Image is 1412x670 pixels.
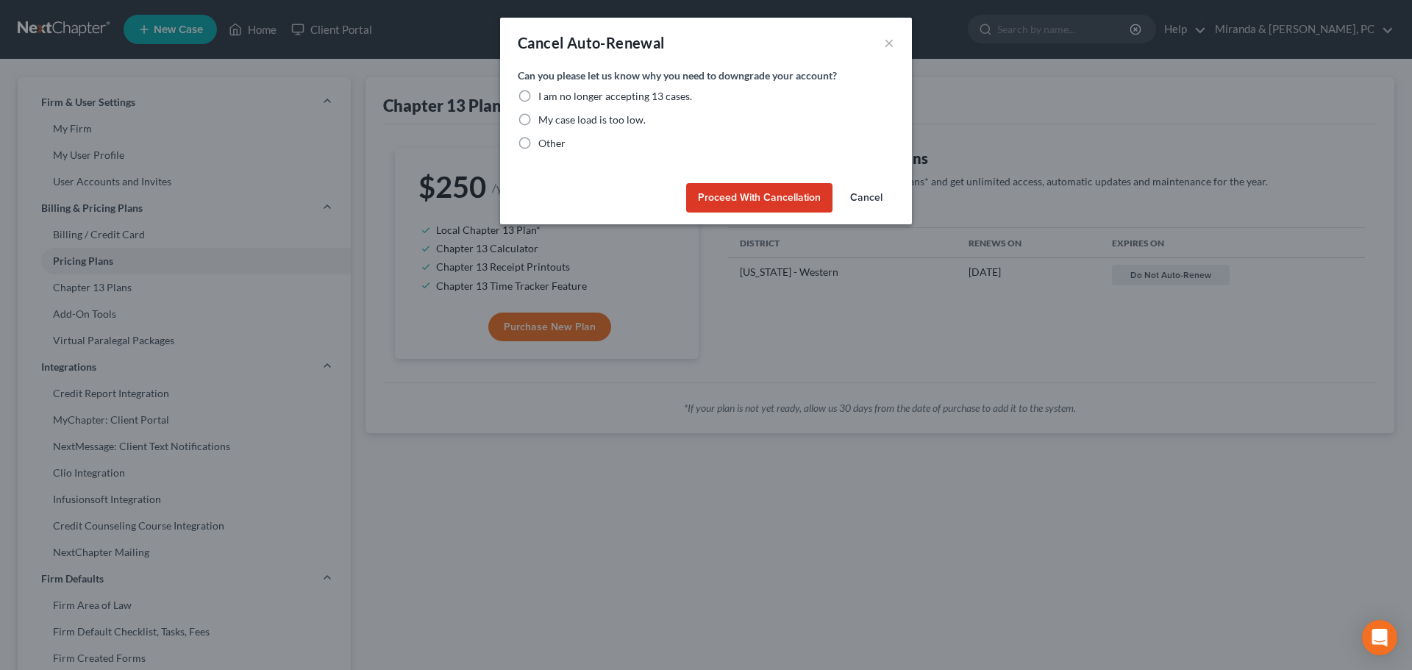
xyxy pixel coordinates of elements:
[538,137,566,149] span: Other
[538,113,646,126] span: My case load is too low.
[518,69,837,82] span: Can you please let us know why you need to downgrade your account?
[686,183,832,213] button: Proceed with Cancellation
[518,32,665,53] div: Cancel Auto-Renewal
[538,90,692,102] span: I am no longer accepting 13 cases.
[884,34,894,51] button: ×
[1362,620,1397,655] div: Open Intercom Messenger
[838,183,894,213] button: Cancel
